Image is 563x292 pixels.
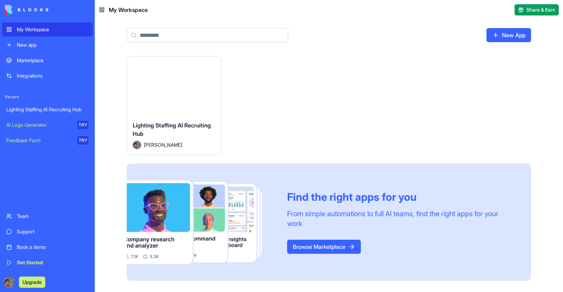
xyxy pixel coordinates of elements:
[6,106,88,113] div: Lighting Staffing AI Recruiting Hub
[17,259,88,266] div: Get Started
[486,28,531,42] a: New App
[4,277,15,288] img: ACg8ocKtzIvw67-hOFaK7x2Eg_4uBMM6Fd6YO9YKnqw18cheOXDli-g=s96-c
[6,137,72,144] div: Feedback Form
[17,57,88,64] div: Marketplace
[287,191,514,203] div: Find the right apps for you
[17,26,88,33] div: My Workspace
[2,38,93,52] a: New app
[2,22,93,36] a: My Workspace
[2,94,93,100] span: Recent
[17,228,88,235] div: Support
[5,5,48,15] img: logo
[144,141,182,148] span: [PERSON_NAME]
[2,255,93,270] a: Get Started
[2,133,93,147] a: Feedback FormTRY
[2,240,93,254] a: Book a demo
[17,213,88,220] div: Team
[17,244,88,251] div: Book a demo
[287,240,361,254] a: Browse Marketplace
[2,118,93,132] a: AI Logo GeneratorTRY
[77,121,88,129] div: TRY
[2,102,93,117] a: Lighting Staffing AI Recruiting Hub
[109,6,148,14] span: My Workspace
[19,277,45,288] button: Upgrade
[17,72,88,79] div: Integrations
[2,225,93,239] a: Support
[17,41,88,48] div: New app
[2,209,93,223] a: Team
[127,180,276,264] img: Frame_181_egmpey.png
[133,122,211,137] span: Lighting Staffing AI Recruiting Hub
[19,278,45,285] a: Upgrade
[6,121,72,128] div: AI Logo Generator
[515,4,559,15] button: Share & Earn
[2,53,93,67] a: Marketplace
[133,141,141,149] img: Avatar
[526,6,555,13] span: Share & Earn
[127,56,221,155] a: Lighting Staffing AI Recruiting HubAvatar[PERSON_NAME]
[287,209,514,228] div: From simple automations to full AI teams, find the right apps for your work
[77,136,88,145] div: TRY
[2,69,93,83] a: Integrations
